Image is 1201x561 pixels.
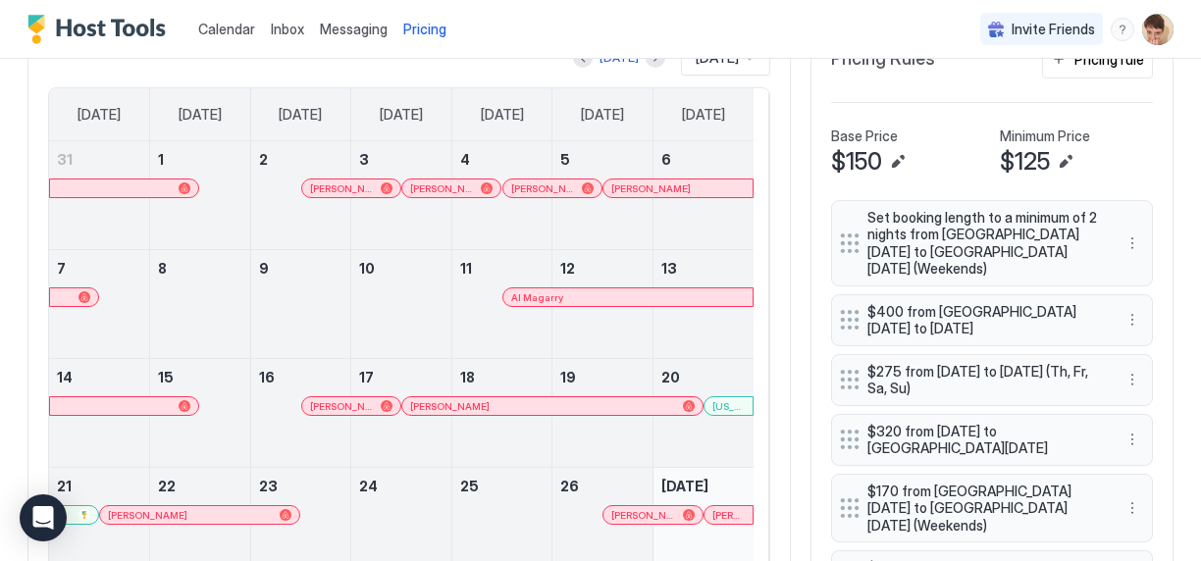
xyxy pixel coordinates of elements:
[251,359,351,395] a: September 16, 2025
[682,106,725,124] span: [DATE]
[351,468,451,504] a: September 24, 2025
[451,250,552,359] td: September 11, 2025
[867,209,1101,278] span: Set booking length to a minimum of 2 nights from [GEOGRAPHIC_DATA][DATE] to [GEOGRAPHIC_DATA][DAT...
[251,141,351,178] a: September 2, 2025
[359,260,375,277] span: 10
[49,468,149,504] a: September 21, 2025
[158,478,176,494] span: 22
[1121,368,1144,391] button: More options
[27,15,175,44] a: Host Tools Logo
[481,106,524,124] span: [DATE]
[712,400,745,413] div: [US_STATE]
[452,141,552,178] a: September 4, 2025
[250,359,351,468] td: September 16, 2025
[410,182,473,195] span: [PERSON_NAME]
[1054,150,1077,174] button: Edit
[49,141,149,178] a: August 31, 2025
[351,359,451,395] a: September 17, 2025
[1012,21,1095,38] span: Invite Friends
[20,494,67,541] div: Open Intercom Messenger
[403,21,446,38] span: Pricing
[831,200,1153,286] div: Set booking length to a minimum of 2 nights from [GEOGRAPHIC_DATA][DATE] to [GEOGRAPHIC_DATA][DAT...
[867,363,1101,397] span: $275 from [DATE] to [DATE] (Th, Fr, Sa, Su)
[150,468,250,504] a: September 22, 2025
[1121,428,1144,451] button: More options
[831,294,1153,346] div: $400 from [GEOGRAPHIC_DATA][DATE] to [DATE] menu
[1121,368,1144,391] div: menu
[251,250,351,286] a: September 9, 2025
[831,474,1153,543] div: $170 from [GEOGRAPHIC_DATA][DATE] to [GEOGRAPHIC_DATA][DATE] (Weekends) menu
[108,509,291,522] div: [PERSON_NAME]
[250,250,351,359] td: September 9, 2025
[359,478,378,494] span: 24
[461,88,544,141] a: Thursday
[198,21,255,37] span: Calendar
[410,400,490,413] span: [PERSON_NAME]
[259,88,341,141] a: Tuesday
[561,88,644,141] a: Friday
[271,19,304,39] a: Inbox
[49,141,150,250] td: August 31, 2025
[1111,18,1134,41] div: menu
[831,48,935,71] span: Pricing Rules
[511,291,563,304] span: Al Magarry
[661,478,708,494] span: [DATE]
[1121,231,1144,255] div: menu
[661,151,671,168] span: 6
[49,359,150,468] td: September 14, 2025
[831,147,882,177] span: $150
[78,106,121,124] span: [DATE]
[1121,231,1144,255] button: More options
[886,150,910,174] button: Edit
[320,19,388,39] a: Messaging
[1000,147,1050,177] span: $125
[653,250,754,286] a: September 13, 2025
[159,88,241,141] a: Monday
[150,250,250,286] a: September 8, 2025
[560,478,579,494] span: 26
[452,250,552,286] a: September 11, 2025
[158,260,167,277] span: 8
[49,359,149,395] a: September 14, 2025
[460,478,479,494] span: 25
[560,369,576,385] span: 19
[552,141,653,250] td: September 5, 2025
[310,182,373,195] span: [PERSON_NAME]
[351,359,452,468] td: September 17, 2025
[552,250,653,286] a: September 12, 2025
[380,106,423,124] span: [DATE]
[451,359,552,468] td: September 18, 2025
[259,369,275,385] span: 16
[108,509,187,522] span: [PERSON_NAME]
[1000,127,1090,145] span: Minimum Price
[198,19,255,39] a: Calendar
[49,250,149,286] a: September 7, 2025
[452,359,552,395] a: September 18, 2025
[653,359,754,395] a: September 20, 2025
[150,359,251,468] td: September 15, 2025
[460,151,470,168] span: 4
[410,182,493,195] div: [PERSON_NAME]
[259,478,278,494] span: 23
[158,151,164,168] span: 1
[611,509,694,522] div: [PERSON_NAME]
[360,88,443,141] a: Wednesday
[511,182,574,195] span: [PERSON_NAME]
[1121,496,1144,520] div: menu
[451,141,552,250] td: September 4, 2025
[57,151,73,168] span: 31
[712,509,745,522] span: [PERSON_NAME] Heritage
[552,359,653,395] a: September 19, 2025
[271,21,304,37] span: Inbox
[653,141,754,250] td: September 6, 2025
[150,359,250,395] a: September 15, 2025
[653,359,754,468] td: September 20, 2025
[359,369,374,385] span: 17
[1121,496,1144,520] button: More options
[58,88,140,141] a: Sunday
[320,21,388,37] span: Messaging
[57,260,66,277] span: 7
[511,182,594,195] div: [PERSON_NAME]
[1142,14,1174,45] div: User profile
